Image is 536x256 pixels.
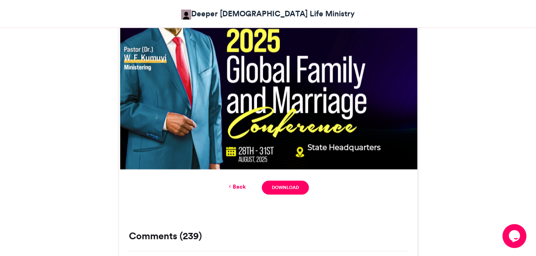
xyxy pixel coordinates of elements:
[181,10,191,20] img: Obafemi Bello
[181,8,355,20] a: Deeper [DEMOGRAPHIC_DATA] Life Ministry
[129,231,407,241] h3: Comments (239)
[227,183,246,191] a: Back
[262,181,309,195] a: Download
[502,224,528,248] iframe: chat widget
